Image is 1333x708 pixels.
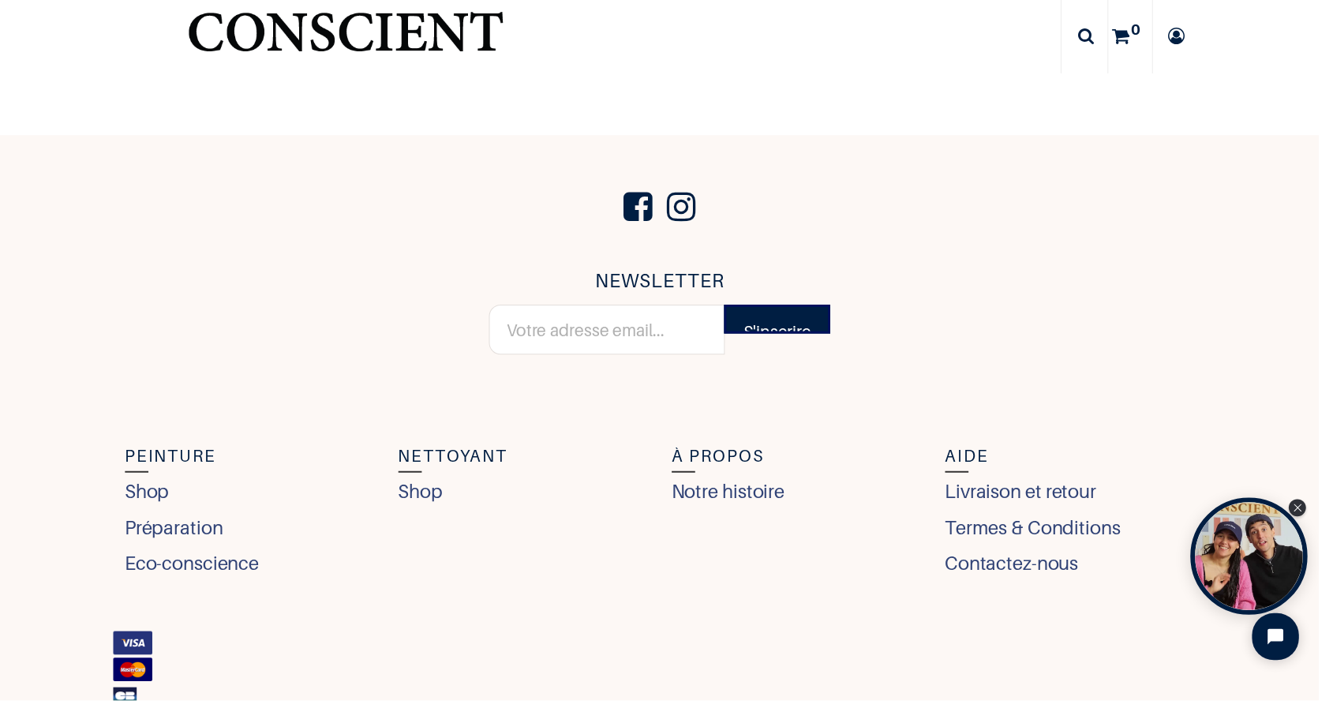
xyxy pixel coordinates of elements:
[126,519,226,548] a: Préparation
[1302,504,1320,522] div: Close Tolstoy widget
[126,483,171,511] a: Shop
[114,665,155,688] img: MasterCard
[955,447,1208,474] h5: Aide
[494,308,732,358] input: Votre adresse email...
[1139,19,1156,39] sup: 0
[1203,503,1321,621] div: Tolstoy bubble widget
[1203,503,1321,621] div: Open Tolstoy
[955,519,1133,548] a: Termes & Conditions
[679,483,793,511] a: Notre histoire
[403,483,447,511] a: Shop
[126,447,379,474] h5: Peinture
[1252,606,1326,680] iframe: Tidio Chat
[679,447,931,474] h5: à Propos
[955,483,1108,511] a: Livraison et retour
[126,556,262,584] a: Eco-conscience
[1203,503,1321,621] div: Open Tolstoy widget
[732,308,839,337] a: S'inscrire
[114,638,155,661] img: VISA
[955,556,1090,584] a: Contactez-nous
[403,447,655,474] h5: Nettoyant
[494,269,839,300] h5: NEWSLETTER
